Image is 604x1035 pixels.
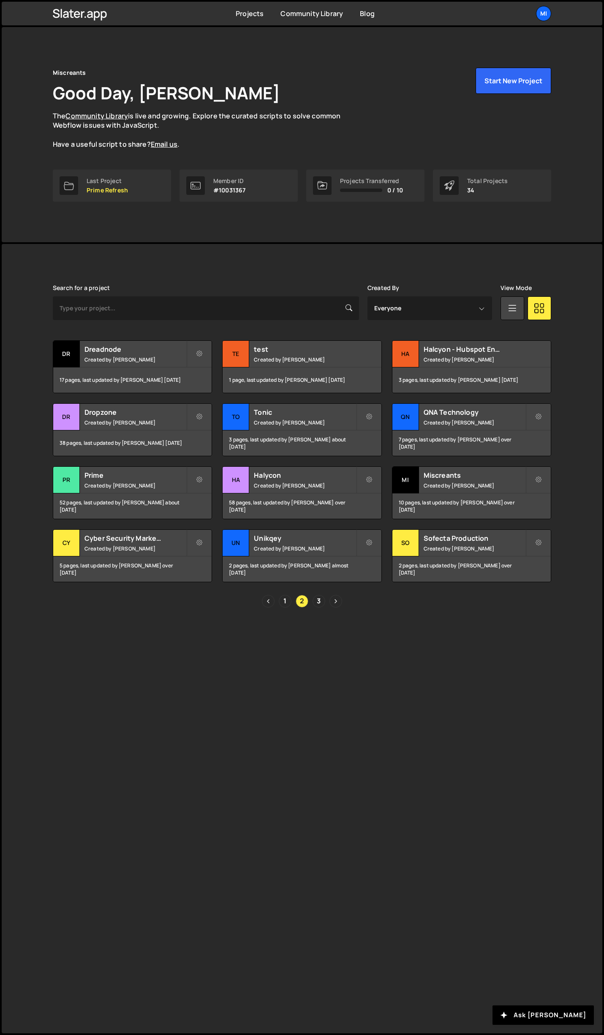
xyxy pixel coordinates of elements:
small: Created by [PERSON_NAME] [424,419,525,426]
div: Member ID [213,178,245,184]
div: 3 pages, last updated by [PERSON_NAME] about [DATE] [223,430,381,456]
button: Ask [PERSON_NAME] [492,1005,594,1025]
div: So [392,530,419,556]
p: 34 [467,187,508,194]
div: 17 pages, last updated by [PERSON_NAME] [DATE] [53,367,212,393]
small: Created by [PERSON_NAME] [424,545,525,552]
div: Cy [53,530,80,556]
a: Dr Dreadnode Created by [PERSON_NAME] 17 pages, last updated by [PERSON_NAME] [DATE] [53,340,212,393]
h2: Halycon [254,471,356,480]
a: Last Project Prime Refresh [53,170,171,202]
a: To Tonic Created by [PERSON_NAME] 3 pages, last updated by [PERSON_NAME] about [DATE] [222,403,381,456]
small: Created by [PERSON_NAME] [84,419,186,426]
div: QN [392,404,419,430]
h2: Tonic [254,408,356,417]
h2: test [254,345,356,354]
small: Created by [PERSON_NAME] [254,419,356,426]
a: Pr Prime Created by [PERSON_NAME] 52 pages, last updated by [PERSON_NAME] about [DATE] [53,466,212,519]
div: Miscreants [53,68,86,78]
a: So Sofecta Production Created by [PERSON_NAME] 2 pages, last updated by [PERSON_NAME] over [DATE] [392,529,551,582]
div: 10 pages, last updated by [PERSON_NAME] over [DATE] [392,493,551,519]
a: Blog [360,9,375,18]
h2: Prime [84,471,186,480]
a: Mi [536,6,551,21]
a: Mi Miscreants Created by [PERSON_NAME] 10 pages, last updated by [PERSON_NAME] over [DATE] [392,466,551,519]
small: Created by [PERSON_NAME] [254,545,356,552]
a: Ha Halycon Created by [PERSON_NAME] 58 pages, last updated by [PERSON_NAME] over [DATE] [222,466,381,519]
div: Pagination [53,595,551,608]
h1: Good Day, [PERSON_NAME] [53,81,280,104]
h2: Cyber Security Marketing [84,534,186,543]
a: Ha Halcyon - Hubspot Enhanced Connections Created by [PERSON_NAME] 3 pages, last updated by [PERS... [392,340,551,393]
a: te test Created by [PERSON_NAME] 1 page, last updated by [PERSON_NAME] [DATE] [222,340,381,393]
a: Projects [236,9,264,18]
div: 1 page, last updated by [PERSON_NAME] [DATE] [223,367,381,393]
a: Cy Cyber Security Marketing Created by [PERSON_NAME] 5 pages, last updated by [PERSON_NAME] over ... [53,529,212,582]
a: Page 1 [279,595,291,608]
h2: Dreadnode [84,345,186,354]
div: Dr [53,404,80,430]
div: Projects Transferred [340,178,403,184]
a: Next page [329,595,342,608]
div: 52 pages, last updated by [PERSON_NAME] about [DATE] [53,493,212,519]
div: 2 pages, last updated by [PERSON_NAME] over [DATE] [392,556,551,582]
label: View Mode [501,285,532,291]
input: Type your project... [53,296,359,320]
small: Created by [PERSON_NAME] [84,356,186,363]
small: Created by [PERSON_NAME] [254,356,356,363]
a: Email us [151,140,177,149]
h2: Unikqey [254,534,356,543]
small: Created by [PERSON_NAME] [424,356,525,363]
a: QN QNA Technology Created by [PERSON_NAME] 7 pages, last updated by [PERSON_NAME] over [DATE] [392,403,551,456]
a: Page 3 [313,595,325,608]
h2: Halcyon - Hubspot Enhanced Connections [424,345,525,354]
a: Community Library [280,9,343,18]
a: Dr Dropzone Created by [PERSON_NAME] 38 pages, last updated by [PERSON_NAME] [DATE] [53,403,212,456]
a: Community Library [65,111,128,120]
p: #10031367 [213,187,245,194]
span: 0 / 10 [387,187,403,194]
div: Total Projects [467,178,508,184]
small: Created by [PERSON_NAME] [84,482,186,489]
h2: Dropzone [84,408,186,417]
div: 7 pages, last updated by [PERSON_NAME] over [DATE] [392,430,551,456]
a: Previous page [262,595,275,608]
div: 2 pages, last updated by [PERSON_NAME] almost [DATE] [223,556,381,582]
div: Un [223,530,249,556]
div: Last Project [87,178,128,184]
label: Created By [367,285,400,291]
label: Search for a project [53,285,110,291]
div: te [223,341,249,367]
div: To [223,404,249,430]
div: Mi [392,467,419,493]
small: Created by [PERSON_NAME] [424,482,525,489]
h2: Miscreants [424,471,525,480]
div: 3 pages, last updated by [PERSON_NAME] [DATE] [392,367,551,393]
div: Ha [392,341,419,367]
a: Un Unikqey Created by [PERSON_NAME] 2 pages, last updated by [PERSON_NAME] almost [DATE] [222,529,381,582]
div: Pr [53,467,80,493]
h2: Sofecta Production [424,534,525,543]
p: Prime Refresh [87,187,128,194]
h2: QNA Technology [424,408,525,417]
button: Start New Project [476,68,551,94]
div: 58 pages, last updated by [PERSON_NAME] over [DATE] [223,493,381,519]
small: Created by [PERSON_NAME] [84,545,186,552]
div: Ha [223,467,249,493]
small: Created by [PERSON_NAME] [254,482,356,489]
p: The is live and growing. Explore the curated scripts to solve common Webflow issues with JavaScri... [53,111,357,149]
div: 5 pages, last updated by [PERSON_NAME] over [DATE] [53,556,212,582]
div: 38 pages, last updated by [PERSON_NAME] [DATE] [53,430,212,456]
div: Dr [53,341,80,367]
